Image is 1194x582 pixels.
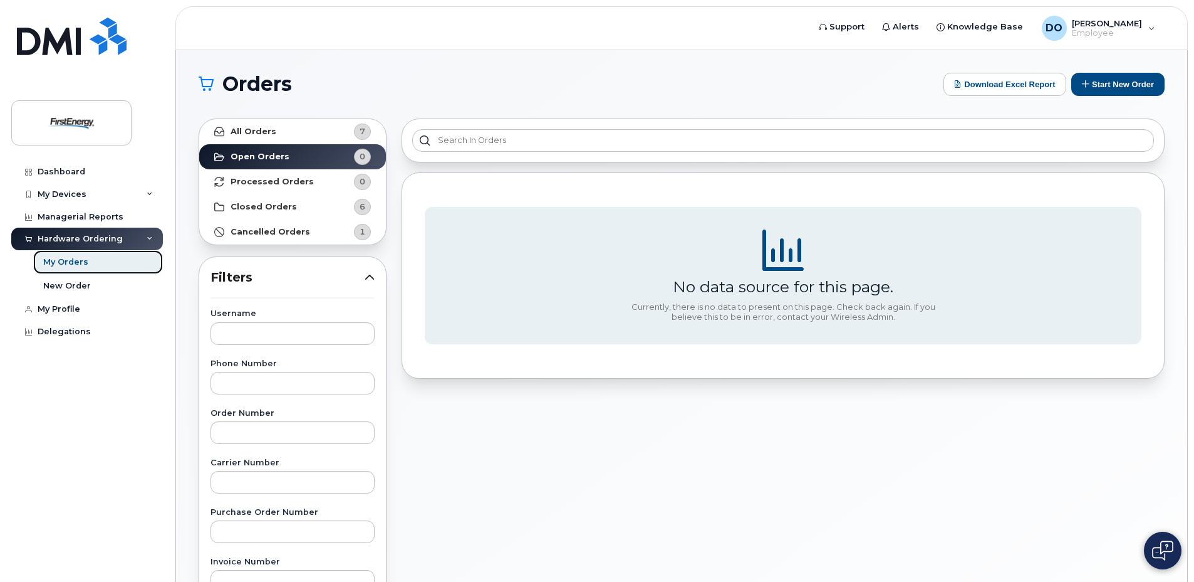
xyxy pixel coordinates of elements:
span: 0 [360,176,365,188]
label: Username [210,310,375,318]
span: Filters [210,268,365,287]
a: Processed Orders0 [199,169,386,194]
a: Open Orders0 [199,144,386,169]
a: Cancelled Orders1 [199,220,386,245]
span: Orders [222,75,292,93]
strong: Closed Orders [231,202,297,212]
strong: Cancelled Orders [231,227,310,237]
label: Carrier Number [210,459,375,467]
label: Purchase Order Number [210,509,375,517]
strong: Open Orders [231,152,289,162]
strong: Processed Orders [231,177,314,187]
label: Phone Number [210,360,375,368]
input: Search in orders [412,129,1154,152]
img: Open chat [1152,541,1173,561]
a: Closed Orders6 [199,194,386,220]
span: 6 [360,201,365,213]
button: Download Excel Report [943,73,1066,96]
span: 0 [360,151,365,162]
a: All Orders7 [199,119,386,144]
span: 1 [360,226,365,238]
button: Start New Order [1071,73,1165,96]
label: Order Number [210,410,375,418]
div: Currently, there is no data to present on this page. Check back again. If you believe this to be ... [626,302,940,322]
label: Invoice Number [210,558,375,566]
span: 7 [360,125,365,137]
strong: All Orders [231,127,276,137]
div: No data source for this page. [673,277,893,296]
